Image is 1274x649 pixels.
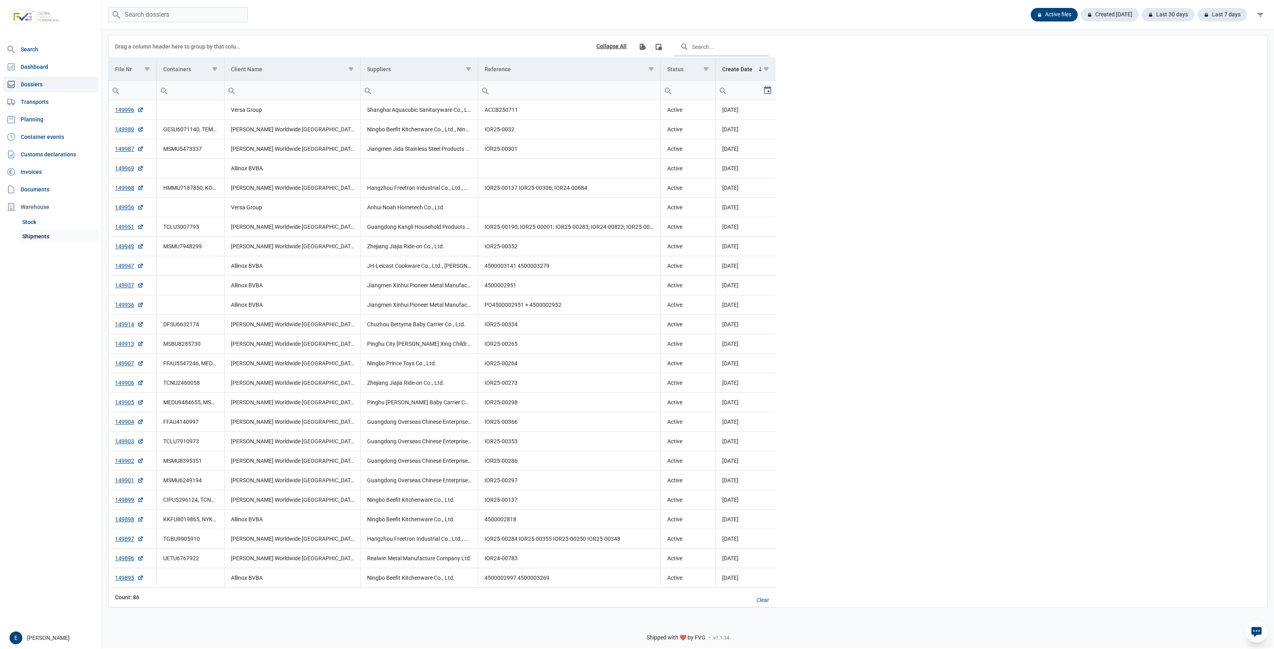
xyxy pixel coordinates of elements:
[3,146,98,162] a: Customs declarations
[224,432,360,451] td: [PERSON_NAME] Worldwide [GEOGRAPHIC_DATA]
[360,529,478,549] td: Hangzhou Freetron Industrial Co., Ltd., Ningbo Wansheng Import and Export Co., Ltd., [GEOGRAPHIC_...
[635,39,649,54] div: Export all data to Excel
[674,37,769,56] input: Search in the data grid
[360,139,478,159] td: Jiangmen Jida Stainless Steel Products Co., Ltd.
[667,66,684,72] div: Status
[10,631,97,644] div: [PERSON_NAME]
[360,568,478,588] td: Ningbo Beefit Kitchenware Co., Ltd.
[478,451,660,471] td: IOR25-00286
[478,510,660,529] td: 4500002818
[660,120,715,139] td: Active
[1253,8,1268,22] div: filter
[3,41,98,57] a: Search
[660,139,715,159] td: Active
[660,510,715,529] td: Active
[115,164,144,172] a: 149969
[660,490,715,510] td: Active
[722,575,739,581] span: [DATE]
[722,282,739,288] span: [DATE]
[348,66,354,72] span: Show filter options for column 'Client Name'
[224,81,360,100] td: Filter cell
[360,237,478,256] td: Zhejiang Jiajia Ride-on Co., Ltd.
[109,81,123,100] div: Search box
[722,263,739,269] span: [DATE]
[115,203,144,211] a: 149956
[156,120,224,139] td: GESU6071140, TEMU8463162
[224,256,360,276] td: Allinox BVBA
[722,243,739,249] span: [DATE]
[722,477,739,483] span: [DATE]
[478,393,660,412] td: IOR25-00298
[224,198,360,217] td: Versa Group
[156,393,224,412] td: MEDU9484655, MSNU7949133
[478,120,660,139] td: IOR25-0032
[478,373,660,393] td: IOR25-00273
[156,178,224,198] td: HMMU7187850, KOCU4411351, KOCU4963290, TEMU7602598
[224,276,360,295] td: Allinox BVBA
[478,412,660,432] td: IOR25-00366
[156,373,224,393] td: TCNU2460058
[360,295,478,315] td: Jiangmen Xinhui Pioneer Metal Manufacturing Co., Ltd.
[660,373,715,393] td: Active
[660,315,715,334] td: Active
[6,6,63,28] img: FVG - Global freight forwarding
[3,111,98,127] a: Planning
[660,568,715,588] td: Active
[661,81,715,100] input: Filter cell
[360,451,478,471] td: Guangdong Overseas Chinese Enterprises Co., Ltd.
[156,412,224,432] td: FFAU4140997
[722,302,739,308] span: [DATE]
[156,549,224,568] td: UETU6767922
[660,354,715,373] td: Active
[722,66,752,72] div: Create Date
[157,81,171,100] div: Search box
[661,81,675,100] div: Search box
[478,81,660,100] input: Filter cell
[115,574,144,582] a: 149895
[478,178,660,198] td: IOR25-00137 IOR25-00306; IOR24-00684
[115,35,769,58] div: Data grid toolbar
[224,568,360,588] td: Allinox BVBA
[115,40,243,53] div: Drag a column header here to group by that column
[722,497,739,503] span: [DATE]
[115,242,144,250] a: 149949
[478,217,660,237] td: IOR25-00190; IOR25-00001; IOR25-00283; IOR24-00823; IOR25-00262; IOR25-00258; IOR25-00357
[763,81,772,100] div: Select
[715,81,776,100] td: Filter cell
[360,334,478,354] td: Pinghu City [PERSON_NAME] Xing Children's Products Co., Ltd.
[763,66,769,72] span: Show filter options for column 'Create Date'
[224,549,360,568] td: [PERSON_NAME] Worldwide [GEOGRAPHIC_DATA]
[156,471,224,490] td: MSMU6249194
[722,555,739,561] span: [DATE]
[115,476,144,484] a: 149901
[722,224,739,230] span: [DATE]
[156,432,224,451] td: TCLU7910973
[360,490,478,510] td: Ningbo Beefit Kitchenware Co., Ltd.
[722,438,739,444] span: [DATE]
[478,471,660,490] td: IOR25-00297
[660,334,715,354] td: Active
[115,457,144,465] a: 149902
[660,198,715,217] td: Active
[224,58,360,81] td: Column Client Name
[224,217,360,237] td: [PERSON_NAME] Worldwide [GEOGRAPHIC_DATA]
[722,360,739,366] span: [DATE]
[596,43,627,50] div: Collapse All
[115,301,144,309] a: 149936
[115,554,144,562] a: 149896
[156,490,224,510] td: CIPU5296124, TCNU5060564, TLLU7707732, TXGU7963037
[3,199,98,215] div: Warehouse
[3,181,98,197] a: Documents
[115,145,144,153] a: 149987
[660,256,715,276] td: Active
[722,146,739,152] span: [DATE]
[360,393,478,412] td: Pinghu [PERSON_NAME] Baby Carrier Co., Ltd.
[19,215,98,229] a: Stock
[478,100,660,120] td: ACCB250711
[478,354,660,373] td: IOR25-00264
[1198,8,1247,21] div: Last 7 days
[109,58,156,81] td: Column File Nr
[648,66,654,72] span: Show filter options for column 'Reference'
[750,594,776,607] div: Clear
[3,129,98,145] a: Container events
